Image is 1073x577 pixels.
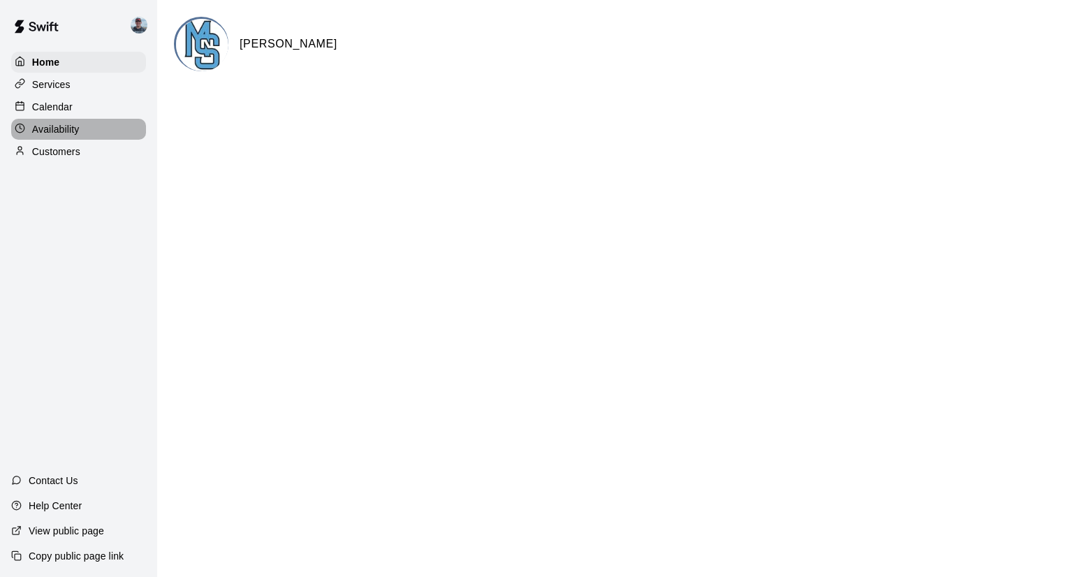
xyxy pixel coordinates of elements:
a: Availability [11,119,146,140]
a: Home [11,52,146,73]
p: Contact Us [29,474,78,488]
p: Help Center [29,499,82,513]
a: Services [11,74,146,95]
p: Customers [32,145,80,159]
p: Availability [32,122,80,136]
h6: [PERSON_NAME] [240,35,337,53]
img: Ryan Koval [131,17,147,34]
p: Copy public page link [29,549,124,563]
img: Mac N Seitz logo [176,19,228,71]
p: View public page [29,524,104,538]
p: Services [32,78,71,92]
a: Customers [11,141,146,162]
a: Calendar [11,96,146,117]
p: Calendar [32,100,73,114]
p: Home [32,55,60,69]
div: Ryan Koval [128,11,157,39]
